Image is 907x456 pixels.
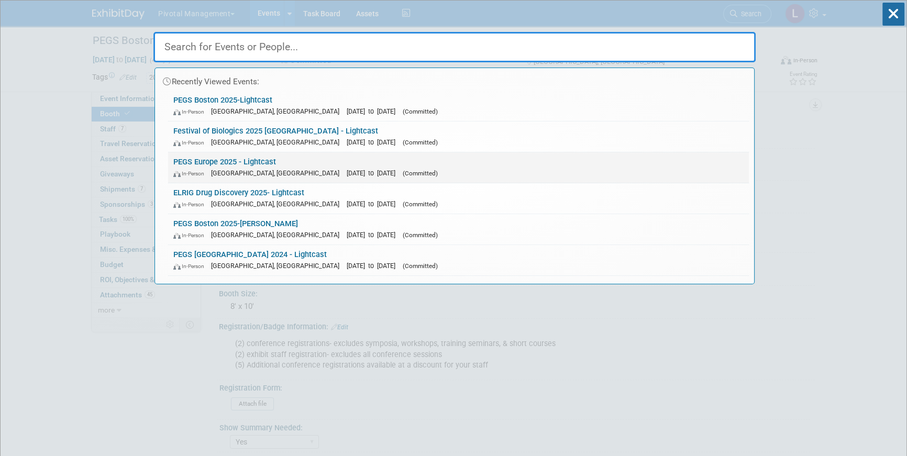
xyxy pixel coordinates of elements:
[347,262,401,270] span: [DATE] to [DATE]
[173,201,209,208] span: In-Person
[211,169,345,177] span: [GEOGRAPHIC_DATA], [GEOGRAPHIC_DATA]
[168,152,749,183] a: PEGS Europe 2025 - Lightcast In-Person [GEOGRAPHIC_DATA], [GEOGRAPHIC_DATA] [DATE] to [DATE] (Com...
[168,245,749,275] a: PEGS [GEOGRAPHIC_DATA] 2024 - Lightcast In-Person [GEOGRAPHIC_DATA], [GEOGRAPHIC_DATA] [DATE] to ...
[211,231,345,239] span: [GEOGRAPHIC_DATA], [GEOGRAPHIC_DATA]
[347,138,401,146] span: [DATE] to [DATE]
[173,263,209,270] span: In-Person
[347,107,401,115] span: [DATE] to [DATE]
[160,68,749,91] div: Recently Viewed Events:
[211,107,345,115] span: [GEOGRAPHIC_DATA], [GEOGRAPHIC_DATA]
[403,262,438,270] span: (Committed)
[403,139,438,146] span: (Committed)
[153,32,756,62] input: Search for Events or People...
[211,200,345,208] span: [GEOGRAPHIC_DATA], [GEOGRAPHIC_DATA]
[168,91,749,121] a: PEGS Boston 2025-Lightcast In-Person [GEOGRAPHIC_DATA], [GEOGRAPHIC_DATA] [DATE] to [DATE] (Commi...
[403,108,438,115] span: (Committed)
[403,170,438,177] span: (Committed)
[168,121,749,152] a: Festival of Biologics 2025 [GEOGRAPHIC_DATA] - Lightcast In-Person [GEOGRAPHIC_DATA], [GEOGRAPHIC...
[173,108,209,115] span: In-Person
[347,169,401,177] span: [DATE] to [DATE]
[173,232,209,239] span: In-Person
[211,262,345,270] span: [GEOGRAPHIC_DATA], [GEOGRAPHIC_DATA]
[403,201,438,208] span: (Committed)
[173,170,209,177] span: In-Person
[173,139,209,146] span: In-Person
[403,231,438,239] span: (Committed)
[347,231,401,239] span: [DATE] to [DATE]
[211,138,345,146] span: [GEOGRAPHIC_DATA], [GEOGRAPHIC_DATA]
[168,183,749,214] a: ELRIG Drug Discovery 2025- Lightcast In-Person [GEOGRAPHIC_DATA], [GEOGRAPHIC_DATA] [DATE] to [DA...
[168,214,749,244] a: PEGS Boston 2025-[PERSON_NAME] In-Person [GEOGRAPHIC_DATA], [GEOGRAPHIC_DATA] [DATE] to [DATE] (C...
[347,200,401,208] span: [DATE] to [DATE]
